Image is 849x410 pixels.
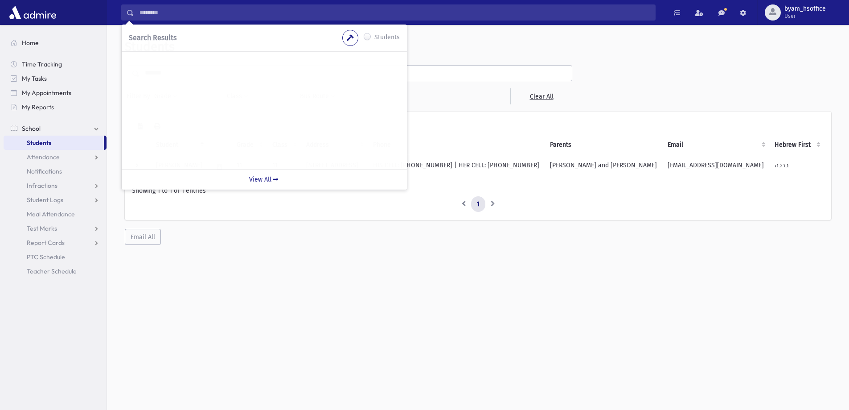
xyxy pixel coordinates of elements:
[27,139,51,147] span: Students
[4,136,104,150] a: Students
[27,224,57,232] span: Test Marks
[374,33,400,43] label: Students
[4,207,107,221] a: Meal Attendance
[27,153,60,161] span: Attendance
[4,36,107,50] a: Home
[662,155,769,179] td: [EMAIL_ADDRESS][DOMAIN_NAME]
[4,57,107,71] a: Time Tracking
[22,39,39,47] span: Home
[4,164,107,178] a: Notifications
[784,12,826,20] span: User
[129,33,176,42] span: Search Results
[122,169,407,190] a: View All
[368,155,545,179] td: HIS CELL: [PHONE_NUMBER] | HER CELL: [PHONE_NUMBER]
[4,71,107,86] a: My Tasks
[22,124,41,133] span: School
[545,155,662,179] td: [PERSON_NAME] and [PERSON_NAME]
[22,89,71,97] span: My Appointments
[4,236,107,250] a: Report Cards
[27,253,65,261] span: PTC Schedule
[125,229,161,245] button: Email All
[545,135,662,155] th: Parents
[27,167,62,175] span: Notifications
[27,267,77,275] span: Teacher Schedule
[4,178,107,193] a: Infractions
[784,5,826,12] span: byam_hsoffice
[22,60,62,68] span: Time Tracking
[769,135,824,155] th: Hebrew First: activate to sort column ascending
[27,182,57,190] span: Infractions
[4,264,107,278] a: Teacher Schedule
[22,103,54,111] span: My Reports
[4,121,107,136] a: School
[4,193,107,207] a: Student Logs
[368,135,545,155] th: Phone
[4,221,107,236] a: Test Marks
[27,196,63,204] span: Student Logs
[471,196,485,212] a: 1
[27,210,75,218] span: Meal Attendance
[22,75,47,83] span: My Tasks
[769,155,824,179] td: ברכה
[4,150,107,164] a: Attendance
[132,186,824,195] div: Showing 1 to 1 of 1 entries
[4,250,107,264] a: PTC Schedule
[134,4,655,21] input: Search
[662,135,769,155] th: Email: activate to sort column ascending
[4,100,107,114] a: My Reports
[4,86,107,100] a: My Appointments
[7,4,58,21] img: AdmirePro
[510,88,572,104] a: Clear All
[27,239,65,247] span: Report Cards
